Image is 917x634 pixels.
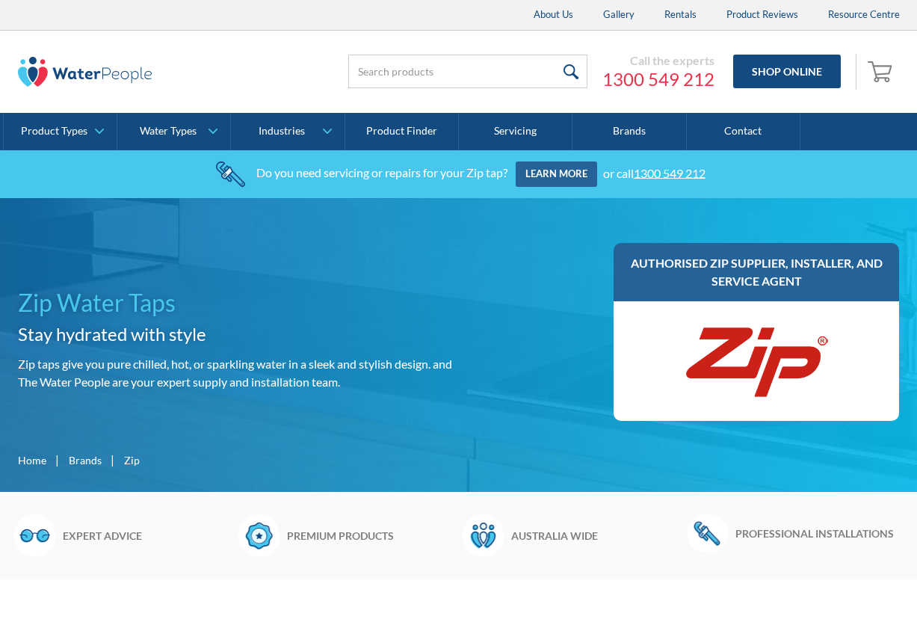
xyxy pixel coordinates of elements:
a: Servicing [459,113,572,150]
img: shopping cart [868,59,896,83]
a: Contact [687,113,800,150]
div: Call the experts [602,53,714,68]
a: Brands [572,113,686,150]
img: Waterpeople Symbol [463,514,504,556]
p: Zip taps give you pure chilled, hot, or sparkling water in a sleek and stylish design. and The Wa... [18,355,453,391]
a: Product Finder [345,113,459,150]
img: Badge [238,514,280,556]
img: Glasses [14,514,55,556]
div: | [54,451,61,469]
h2: Stay hydrated with style [18,321,453,348]
a: Product Types [4,113,117,150]
h6: Expert advice [63,528,231,544]
img: The Water People [18,57,152,87]
a: Open empty cart [864,54,900,90]
h1: Zip Water Taps [18,285,453,321]
a: Home [18,452,46,468]
div: | [109,451,117,469]
a: 1300 549 212 [602,68,714,90]
h6: Professional installations [735,526,904,541]
h6: Premium products [287,528,455,544]
div: or call [603,165,705,179]
img: Wrench [687,514,728,552]
a: Shop Online [733,55,841,88]
a: Industries [231,113,344,150]
div: Industries [259,125,305,138]
input: Search products [348,55,587,88]
img: Zip [682,316,831,406]
a: Brands [69,452,102,468]
h6: Australia wide [511,528,679,544]
div: Zip [124,452,140,468]
div: Do you need servicing or repairs for your Zip tap? [256,165,507,179]
a: Water Types [117,113,230,150]
div: Water Types [140,125,197,138]
a: Learn more [516,161,597,187]
div: Product Types [21,125,87,138]
a: 1300 549 212 [634,165,705,179]
h3: Authorised Zip supplier, installer, and service agent [629,254,885,290]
